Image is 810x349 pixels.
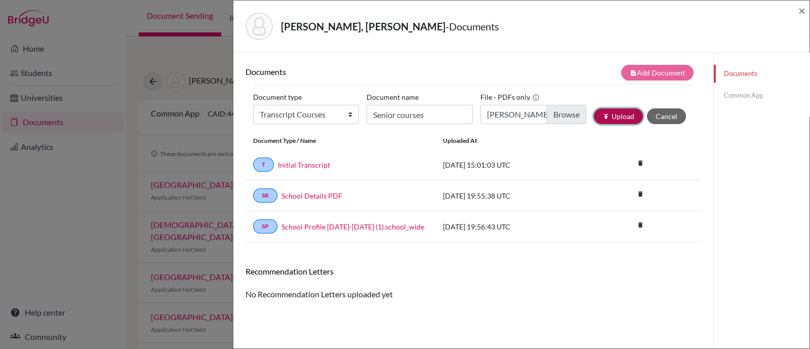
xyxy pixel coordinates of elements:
[253,188,277,203] a: SR
[246,67,473,76] h6: Documents
[278,160,330,170] a: Initial Transcript
[621,65,694,81] button: note_addAdd Document
[435,190,587,201] div: [DATE] 19:55:38 UTC
[246,266,701,300] div: No Recommendation Letters uploaded yet
[246,266,701,276] h6: Recommendation Letters
[281,190,342,201] a: School Details PDF
[633,186,648,202] i: delete
[281,221,424,232] a: School Profile [DATE]-[DATE] (1).school_wide
[633,217,648,232] i: delete
[633,188,648,202] a: delete
[435,221,587,232] div: [DATE] 19:56:43 UTC
[253,219,277,234] a: SP
[633,157,648,171] a: delete
[594,108,643,124] button: publishUpload
[798,5,805,17] button: Close
[480,89,540,105] label: File - PDFs only
[647,108,686,124] button: Cancel
[714,87,809,104] a: Common App
[246,136,435,145] div: Document Type / Name
[445,20,499,32] span: - Documents
[281,20,445,32] strong: [PERSON_NAME], [PERSON_NAME]
[633,219,648,232] a: delete
[602,113,610,120] i: publish
[435,160,587,170] div: [DATE] 15:01:03 UTC
[798,3,805,18] span: ×
[633,156,648,171] i: delete
[367,89,419,105] label: Document name
[714,65,809,83] a: Documents
[435,136,587,145] div: Uploaded at
[253,158,274,172] a: T
[630,69,637,76] i: note_add
[253,89,302,105] label: Document type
